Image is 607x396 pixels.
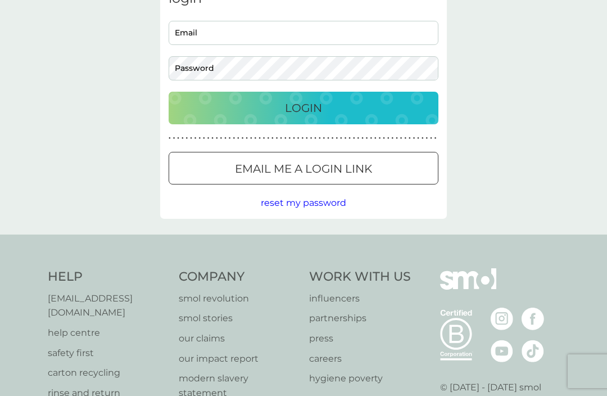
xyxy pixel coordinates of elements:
[48,326,167,340] a: help centre
[404,136,406,141] p: ●
[491,340,513,362] img: visit the smol Youtube page
[224,136,227,141] p: ●
[348,136,351,141] p: ●
[374,136,377,141] p: ●
[259,136,261,141] p: ●
[417,136,419,141] p: ●
[383,136,385,141] p: ●
[48,346,167,361] a: safety first
[177,136,179,141] p: ●
[271,136,274,141] p: ●
[309,371,411,386] a: hygiene poverty
[173,136,175,141] p: ●
[179,331,298,346] a: our claims
[233,136,235,141] p: ●
[323,136,325,141] p: ●
[261,197,346,208] span: reset my password
[522,308,544,330] img: visit the smol Facebook page
[169,136,171,141] p: ●
[392,136,394,141] p: ●
[387,136,389,141] p: ●
[309,331,411,346] a: press
[211,136,214,141] p: ●
[280,136,282,141] p: ●
[301,136,303,141] p: ●
[179,291,298,306] a: smol revolution
[284,136,287,141] p: ●
[353,136,355,141] p: ●
[48,268,167,286] h4: Help
[229,136,231,141] p: ●
[327,136,329,141] p: ●
[306,136,308,141] p: ●
[198,136,201,141] p: ●
[293,136,295,141] p: ●
[440,268,496,307] img: smol
[434,136,437,141] p: ●
[207,136,210,141] p: ●
[246,136,248,141] p: ●
[396,136,398,141] p: ●
[242,136,244,141] p: ●
[48,291,167,320] a: [EMAIL_ADDRESS][DOMAIN_NAME]
[261,196,346,210] button: reset my password
[491,308,513,330] img: visit the smol Instagram page
[522,340,544,362] img: visit the smol Tiktok page
[169,152,438,184] button: Email me a login link
[366,136,368,141] p: ●
[263,136,265,141] p: ●
[237,136,239,141] p: ●
[194,136,197,141] p: ●
[186,136,188,141] p: ●
[430,136,432,141] p: ●
[182,136,184,141] p: ●
[357,136,360,141] p: ●
[255,136,257,141] p: ●
[309,268,411,286] h4: Work With Us
[422,136,424,141] p: ●
[203,136,205,141] p: ●
[379,136,381,141] p: ●
[179,352,298,366] a: our impact report
[426,136,428,141] p: ●
[309,291,411,306] a: influencers
[310,136,312,141] p: ●
[340,136,342,141] p: ●
[289,136,291,141] p: ●
[409,136,411,141] p: ●
[309,352,411,366] a: careers
[314,136,316,141] p: ●
[48,366,167,380] a: carton recycling
[400,136,402,141] p: ●
[345,136,347,141] p: ●
[336,136,338,141] p: ●
[332,136,334,141] p: ●
[250,136,252,141] p: ●
[235,160,372,178] p: Email me a login link
[179,268,298,286] h4: Company
[297,136,300,141] p: ●
[179,311,298,326] a: smol stories
[309,311,411,326] a: partnerships
[267,136,269,141] p: ●
[361,136,364,141] p: ●
[413,136,415,141] p: ●
[285,99,322,117] p: Login
[190,136,192,141] p: ●
[370,136,372,141] p: ●
[169,92,438,124] button: Login
[276,136,278,141] p: ●
[216,136,218,141] p: ●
